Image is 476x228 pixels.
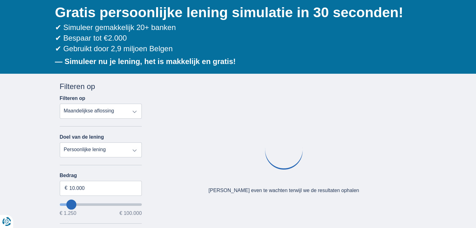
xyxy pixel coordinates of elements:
div: Filteren op [60,81,142,92]
span: € [65,185,68,192]
label: Bedrag [60,173,142,178]
label: Filteren op [60,96,85,101]
span: € 100.000 [120,211,142,216]
h1: Gratis persoonlijke lening simulatie in 30 seconden! [55,3,417,22]
div: [PERSON_NAME] even te wachten terwijl we de resultaten ophalen [208,187,359,194]
input: wantToBorrow [60,203,142,206]
span: € 1.250 [60,211,76,216]
label: Doel van de lening [60,134,104,140]
div: ✔ Simuleer gemakkelijk 20+ banken ✔ Bespaar tot €2.000 ✔ Gebruikt door 2,9 miljoen Belgen [55,22,417,54]
b: — Simuleer nu je lening, het is makkelijk en gratis! [55,57,236,66]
